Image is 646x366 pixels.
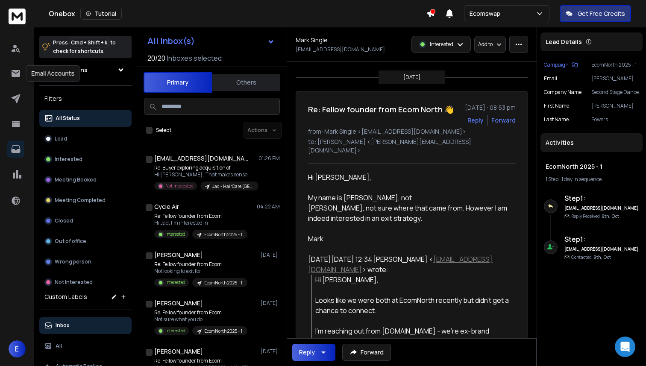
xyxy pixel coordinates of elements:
[55,197,106,204] p: Meeting Completed
[204,280,242,286] p: EcomNorth 2025 - 1
[39,253,132,270] button: Wrong person
[430,41,453,48] p: Interested
[56,322,70,329] p: Inbox
[39,171,132,188] button: Meeting Booked
[154,213,247,220] p: Re: Fellow founder from Ecom
[70,38,109,47] span: Cmd + Shift + k
[165,231,185,237] p: Interested
[39,130,132,147] button: Lead
[261,348,280,355] p: [DATE]
[315,295,509,316] div: Looks like we were both at EcomNorth recently but didn’t get a chance to connect.
[144,72,212,93] button: Primary
[292,344,335,361] button: Reply
[544,102,569,109] p: First Name
[258,155,280,162] p: 01:26 PM
[154,154,248,163] h1: [EMAIL_ADDRESS][DOMAIN_NAME]
[154,202,179,211] h1: Cycle Air
[154,171,257,178] p: Hi [PERSON_NAME], That makes sense. Maybe
[561,176,602,183] span: 1 day in sequence
[55,238,86,245] p: Out of office
[546,176,637,183] div: |
[154,309,247,316] p: Re: Fellow founder from Ecom
[39,110,132,127] button: All Status
[39,317,132,334] button: Inbox
[299,348,315,357] div: Reply
[403,74,420,81] p: [DATE]
[544,116,569,123] p: Last Name
[465,103,516,112] p: [DATE] : 08:53 pm
[154,299,203,307] h1: [PERSON_NAME]
[591,89,639,96] p: Second Stage Dance
[261,252,280,258] p: [DATE]
[156,127,171,134] label: Select
[593,254,611,260] span: 9th, Oct
[154,347,203,356] h1: [PERSON_NAME]
[544,75,557,82] p: Email
[154,268,247,275] p: Not looking to exit for
[544,89,581,96] p: Company Name
[564,234,639,244] h6: Step 1 :
[56,115,80,122] p: All Status
[39,233,132,250] button: Out of office
[167,53,222,63] h3: Inboxes selected
[308,193,509,203] div: My name is [PERSON_NAME], not
[308,127,516,136] p: from: Mark Single <[EMAIL_ADDRESS][DOMAIN_NAME]>
[80,8,122,20] button: Tutorial
[564,246,639,252] h6: [EMAIL_ADDRESS][DOMAIN_NAME]
[571,254,611,261] p: Contacted
[602,213,619,219] span: 9th, Oct
[591,116,639,123] p: Powers
[467,116,484,125] button: Reply
[204,328,242,334] p: EcomNorth 2025 - 1
[49,8,426,20] div: Onebox
[296,36,328,44] h1: Mark Single
[470,9,504,18] p: Ecomswap
[55,135,67,142] p: Lead
[308,103,454,115] h1: Re: Fellow founder from Ecom North 👋
[53,38,116,56] p: Press to check for shortcuts.
[342,344,391,361] button: Forward
[154,251,203,259] h1: [PERSON_NAME]
[39,192,132,209] button: Meeting Completed
[564,205,639,211] h6: [EMAIL_ADDRESS][DOMAIN_NAME]
[165,279,185,286] p: Interested
[154,220,247,226] p: Hi Jad, I’m interested in
[55,279,93,286] p: Not Interested
[55,156,82,163] p: Interested
[615,337,635,357] div: Open Intercom Messenger
[165,183,194,189] p: Not Interested
[560,5,631,22] button: Get Free Credits
[544,61,578,68] button: Campaign
[571,213,619,220] p: Reply Received
[212,73,280,92] button: Others
[39,93,132,105] h3: Filters
[9,340,26,357] button: E
[154,164,257,171] p: Re: Buyer exploring acquisition of
[308,138,516,155] p: to: [PERSON_NAME] <[PERSON_NAME][EMAIL_ADDRESS][DOMAIN_NAME]>
[55,176,97,183] p: Meeting Booked
[39,151,132,168] button: Interested
[296,46,385,53] p: [EMAIL_ADDRESS][DOMAIN_NAME]
[257,203,280,210] p: 04:22 AM
[315,275,509,285] div: Hi [PERSON_NAME],
[55,258,91,265] p: Wrong person
[39,212,132,229] button: Closed
[55,217,73,224] p: Closed
[546,176,558,183] span: 1 Step
[308,254,509,275] div: [DATE][DATE] 12:34 [PERSON_NAME] < > wrote:
[308,172,509,244] div: Hi [PERSON_NAME],
[39,61,132,79] button: All Campaigns
[564,193,639,203] h6: Step 1 :
[141,32,282,50] button: All Inbox(s)
[204,231,242,238] p: EcomNorth 2025 - 1
[212,183,253,190] p: Jad - HairCare [GEOGRAPHIC_DATA], Shopify -100k to 1M per month
[44,293,87,301] h3: Custom Labels
[39,337,132,354] button: All
[165,328,185,334] p: Interested
[39,274,132,291] button: Not Interested
[544,61,569,68] p: Campaign
[154,357,255,364] p: Re: Fellow founder from Ecom
[540,133,643,152] div: Activities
